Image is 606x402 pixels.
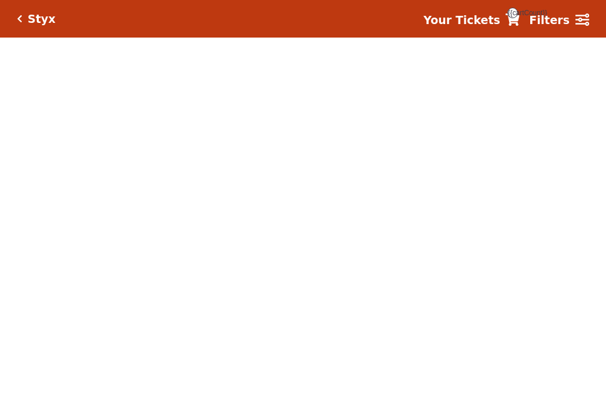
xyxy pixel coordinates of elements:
span: {{cartCount}} [507,8,518,18]
a: Click here to go back to filters [17,15,22,23]
strong: Filters [529,13,570,26]
a: Your Tickets {{cartCount}} [423,12,520,29]
a: Filters [529,12,589,29]
h5: Styx [28,12,55,26]
strong: Your Tickets [423,13,500,26]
